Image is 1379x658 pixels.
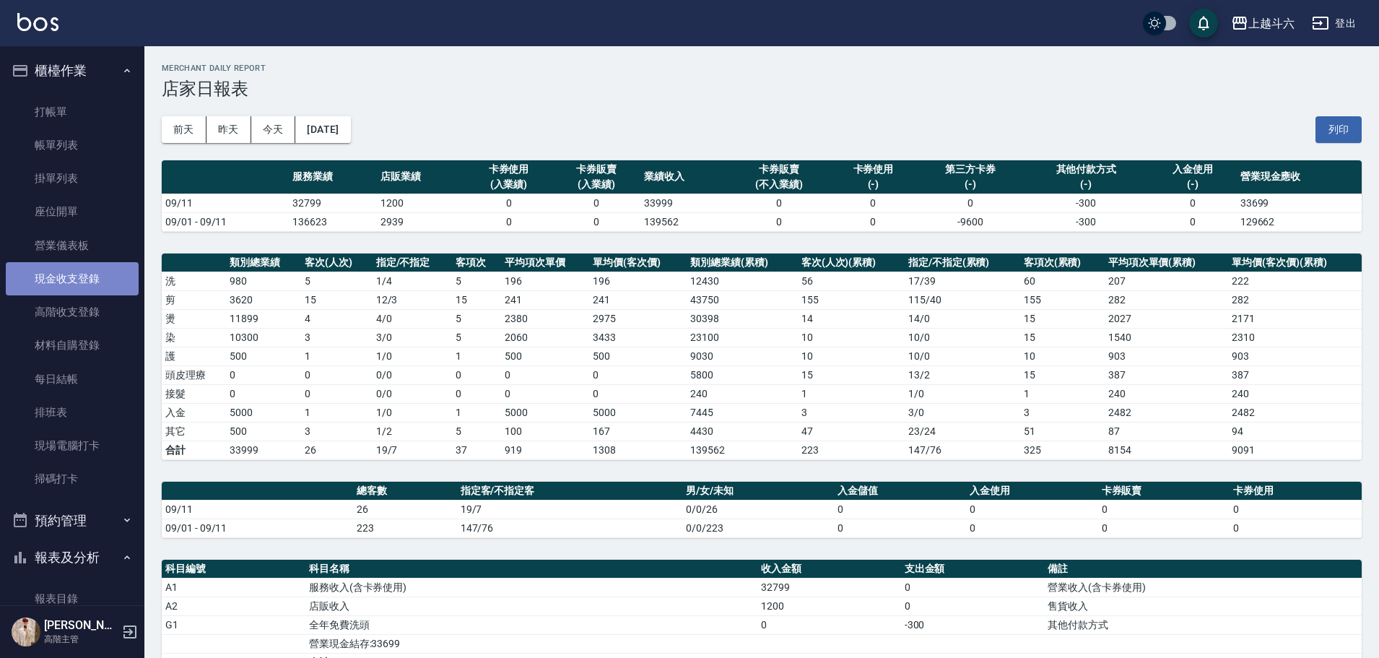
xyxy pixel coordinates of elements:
a: 每日結帳 [6,363,139,396]
td: 0 [917,194,1023,212]
div: 卡券使用 [469,162,549,177]
td: 0 [757,615,901,634]
td: 15 [1020,365,1105,384]
td: 0 [465,194,553,212]
td: 2380 [501,309,589,328]
td: 115 / 40 [905,290,1020,309]
td: 其他付款方式 [1044,615,1362,634]
td: 12430 [687,272,797,290]
td: 1 [1020,384,1105,403]
td: 241 [589,290,687,309]
th: 指定/不指定 [373,254,453,272]
button: 今天 [251,116,296,143]
td: 100 [501,422,589,441]
div: 其他付款方式 [1027,162,1145,177]
img: Logo [17,13,58,31]
td: 0 [1149,212,1237,231]
td: 0 / 0 [373,365,453,384]
div: 入金使用 [1152,162,1233,177]
td: 5 [452,422,501,441]
td: 1 / 0 [373,347,453,365]
td: 33699 [1237,194,1362,212]
td: 240 [1105,384,1229,403]
th: 指定客/不指定客 [457,482,683,501]
td: 0 [830,194,918,212]
td: 1200 [757,597,901,615]
td: 0 [901,578,1045,597]
div: (不入業績) [732,177,826,192]
div: (-) [921,177,1019,192]
td: -9600 [917,212,1023,231]
td: 0 [452,365,501,384]
td: 155 [1020,290,1105,309]
p: 高階主管 [44,633,118,646]
td: 0 [830,212,918,231]
td: A2 [162,597,305,615]
td: A1 [162,578,305,597]
td: 903 [1228,347,1362,365]
h3: 店家日報表 [162,79,1362,99]
td: 1 / 0 [905,384,1020,403]
td: 223 [353,519,457,537]
td: -300 [1024,194,1149,212]
td: 4 [301,309,373,328]
td: 0 [465,212,553,231]
td: 服務收入(含卡券使用) [305,578,757,597]
td: G1 [162,615,305,634]
td: 500 [226,347,301,365]
td: 282 [1105,290,1229,309]
td: 8154 [1105,441,1229,459]
td: 全年免費洗頭 [305,615,757,634]
td: 325 [1020,441,1105,459]
td: 店販收入 [305,597,757,615]
td: 30398 [687,309,797,328]
td: 1308 [589,441,687,459]
td: 0 [226,384,301,403]
td: 0 [552,212,640,231]
td: 167 [589,422,687,441]
td: 2939 [377,212,465,231]
td: 5 [452,272,501,290]
td: 0 [728,194,830,212]
td: 1 [452,403,501,422]
td: 0 [552,194,640,212]
td: 3620 [226,290,301,309]
td: 14 / 0 [905,309,1020,328]
td: 洗 [162,272,226,290]
th: 入金儲值 [834,482,966,501]
td: 19/7 [457,500,683,519]
a: 材料自購登錄 [6,329,139,362]
button: [DATE] [295,116,350,143]
td: 合計 [162,441,226,459]
td: 139562 [640,212,728,231]
th: 入金使用 [966,482,1098,501]
td: -300 [901,615,1045,634]
table: a dense table [162,254,1362,460]
td: 0 [966,519,1098,537]
td: 207 [1105,272,1229,290]
td: 13 / 2 [905,365,1020,384]
td: 23 / 24 [905,422,1020,441]
div: 卡券使用 [833,162,914,177]
td: 903 [1105,347,1229,365]
td: 5 [452,309,501,328]
th: 收入金額 [757,560,901,579]
td: 500 [501,347,589,365]
h2: Merchant Daily Report [162,64,1362,73]
td: 5 [301,272,373,290]
td: 147/76 [905,441,1020,459]
div: 卡券販賣 [732,162,826,177]
td: 1 [798,384,905,403]
td: 1540 [1105,328,1229,347]
td: 0 [1230,519,1362,537]
td: 3 [1020,403,1105,422]
td: 15 [452,290,501,309]
td: 4430 [687,422,797,441]
td: 接髮 [162,384,226,403]
img: Person [12,618,40,646]
button: save [1189,9,1218,38]
td: 0 [901,597,1045,615]
div: (入業績) [556,177,637,192]
td: 09/01 - 09/11 [162,519,353,537]
button: 預約管理 [6,502,139,540]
